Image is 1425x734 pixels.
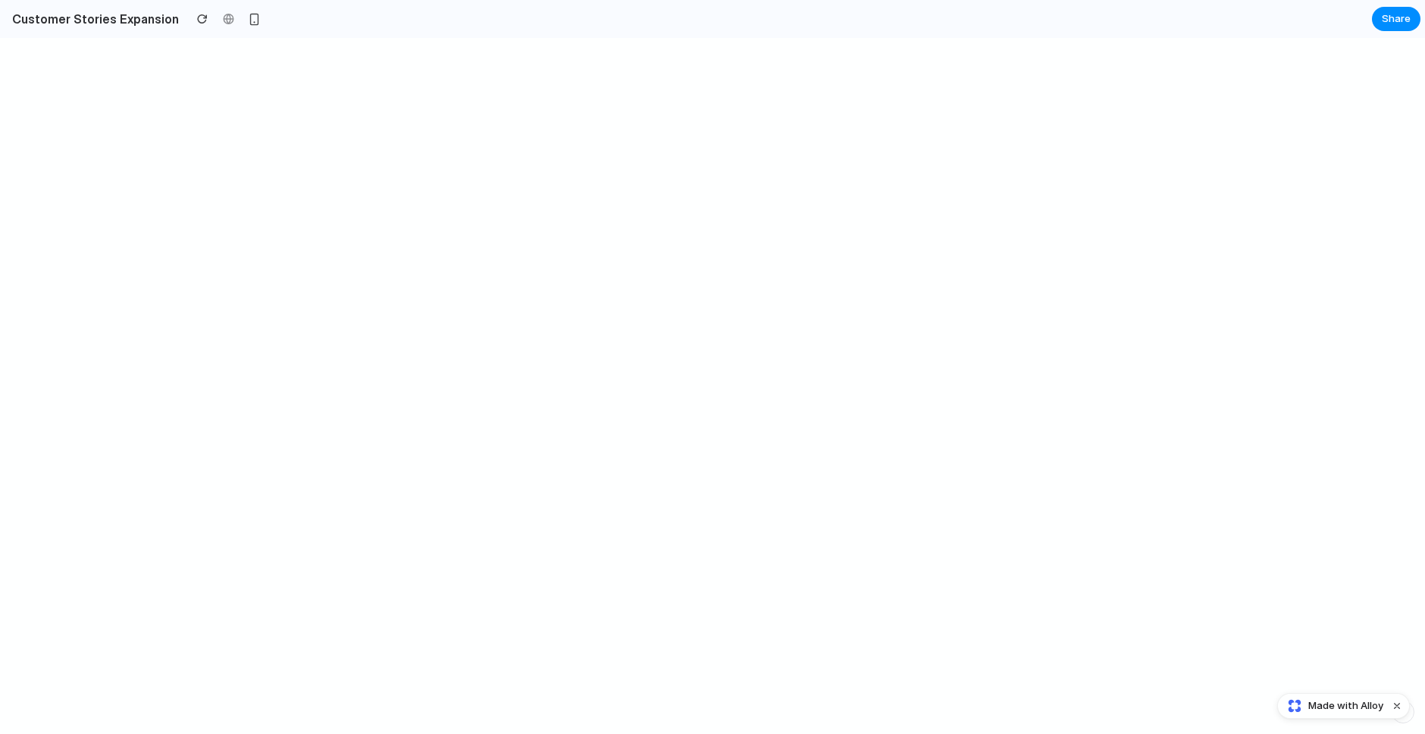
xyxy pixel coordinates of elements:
button: Dismiss watermark [1388,697,1406,715]
a: Made with Alloy [1278,698,1385,714]
span: Share [1382,11,1411,27]
h2: Customer Stories Expansion [6,10,179,28]
span: Made with Alloy [1308,698,1383,714]
button: Share [1372,7,1420,31]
